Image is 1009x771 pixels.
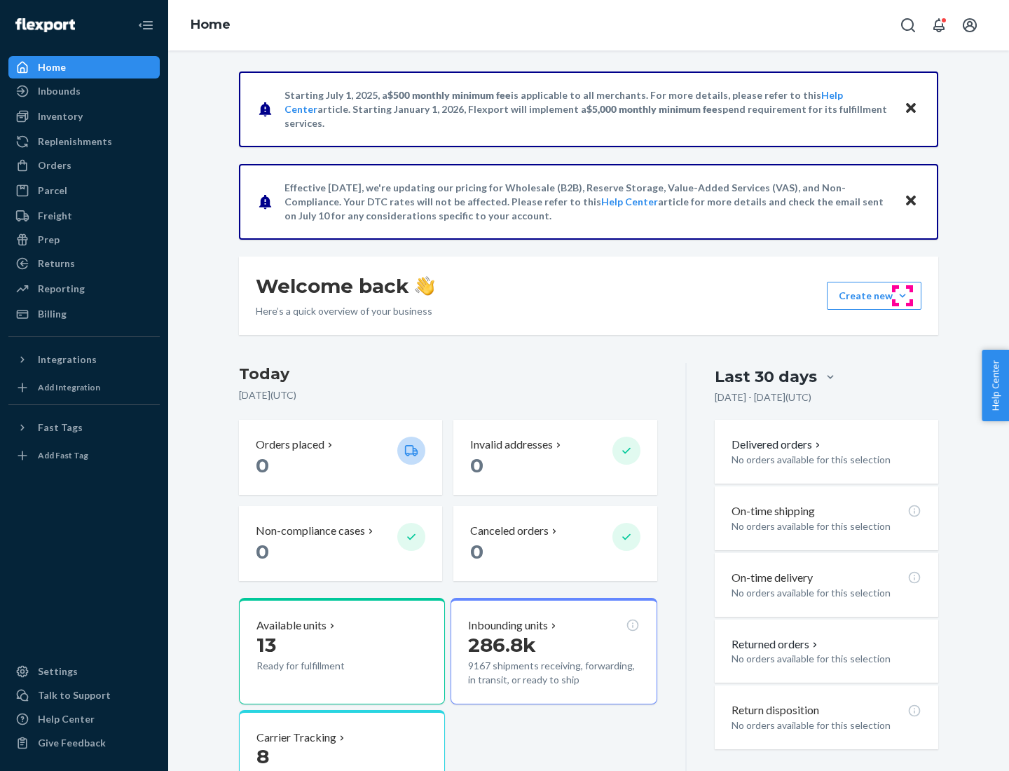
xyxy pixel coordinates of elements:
[732,503,815,519] p: On-time shipping
[925,11,953,39] button: Open notifications
[8,130,160,153] a: Replenishments
[8,179,160,202] a: Parcel
[470,453,483,477] span: 0
[956,11,984,39] button: Open account menu
[732,519,921,533] p: No orders available for this selection
[38,353,97,367] div: Integrations
[470,540,483,564] span: 0
[132,11,160,39] button: Close Navigation
[470,523,549,539] p: Canceled orders
[732,586,921,600] p: No orders available for this selection
[256,618,327,634] p: Available units
[715,390,811,404] p: [DATE] - [DATE] ( UTC )
[256,540,269,564] span: 0
[468,633,536,657] span: 286.8k
[38,158,71,172] div: Orders
[239,598,445,704] button: Available units13Ready for fulfillment
[38,712,95,726] div: Help Center
[8,444,160,467] a: Add Fast Tag
[38,135,112,149] div: Replenishments
[256,744,269,768] span: 8
[715,366,817,388] div: Last 30 days
[284,181,891,223] p: Effective [DATE], we're updating our pricing for Wholesale (B2B), Reserve Storage, Value-Added Se...
[415,276,434,296] img: hand-wave emoji
[8,278,160,300] a: Reporting
[827,282,921,310] button: Create new
[732,570,813,586] p: On-time delivery
[38,307,67,321] div: Billing
[586,103,718,115] span: $5,000 monthly minimum fee
[239,363,657,385] h3: Today
[8,80,160,102] a: Inbounds
[256,730,336,746] p: Carrier Tracking
[8,376,160,399] a: Add Integration
[982,350,1009,421] button: Help Center
[732,636,821,653] button: Returned orders
[387,89,511,101] span: $500 monthly minimum fee
[601,196,658,207] a: Help Center
[256,633,276,657] span: 13
[38,664,78,678] div: Settings
[38,421,83,435] div: Fast Tags
[38,60,66,74] div: Home
[894,11,922,39] button: Open Search Box
[8,154,160,177] a: Orders
[8,660,160,683] a: Settings
[732,652,921,666] p: No orders available for this selection
[8,732,160,754] button: Give Feedback
[256,659,386,673] p: Ready for fulfillment
[453,420,657,495] button: Invalid addresses 0
[38,688,111,702] div: Talk to Support
[256,304,434,318] p: Here’s a quick overview of your business
[38,381,100,393] div: Add Integration
[239,420,442,495] button: Orders placed 0
[38,736,106,750] div: Give Feedback
[256,273,434,299] h1: Welcome back
[8,684,160,707] a: Talk to Support
[453,506,657,581] button: Canceled orders 0
[470,437,553,453] p: Invalid addresses
[38,257,75,271] div: Returns
[8,228,160,251] a: Prep
[8,303,160,325] a: Billing
[451,598,657,704] button: Inbounding units286.8k9167 shipments receiving, forwarding, in transit, or ready to ship
[256,453,269,477] span: 0
[732,718,921,732] p: No orders available for this selection
[732,437,823,453] button: Delivered orders
[38,282,85,296] div: Reporting
[38,109,83,123] div: Inventory
[38,184,67,198] div: Parcel
[256,523,365,539] p: Non-compliance cases
[468,659,639,687] p: 9167 shipments receiving, forwarding, in transit, or ready to ship
[902,99,920,119] button: Close
[732,453,921,467] p: No orders available for this selection
[8,205,160,227] a: Freight
[732,702,819,718] p: Return disposition
[38,449,88,461] div: Add Fast Tag
[179,5,242,46] ol: breadcrumbs
[284,88,891,130] p: Starting July 1, 2025, a is applicable to all merchants. For more details, please refer to this a...
[8,56,160,79] a: Home
[256,437,324,453] p: Orders placed
[191,17,231,32] a: Home
[8,252,160,275] a: Returns
[8,348,160,371] button: Integrations
[468,618,548,634] p: Inbounding units
[902,191,920,212] button: Close
[8,105,160,128] a: Inventory
[8,708,160,730] a: Help Center
[38,84,81,98] div: Inbounds
[8,416,160,439] button: Fast Tags
[15,18,75,32] img: Flexport logo
[239,506,442,581] button: Non-compliance cases 0
[38,209,72,223] div: Freight
[239,388,657,402] p: [DATE] ( UTC )
[38,233,60,247] div: Prep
